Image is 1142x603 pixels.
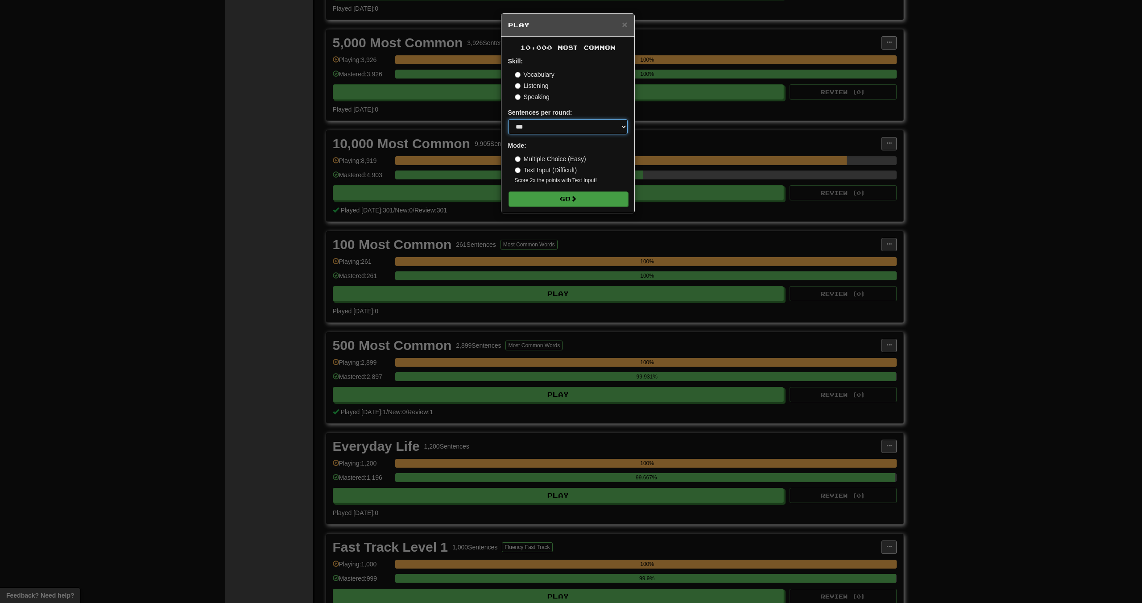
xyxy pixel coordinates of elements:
input: Text Input (Difficult) [515,167,521,173]
strong: Skill: [508,58,523,65]
label: Sentences per round: [508,108,572,117]
small: Score 2x the points with Text Input ! [515,177,628,184]
label: Multiple Choice (Easy) [515,154,586,163]
span: 10,000 Most Common [520,44,616,51]
h5: Play [508,21,628,29]
input: Vocabulary [515,72,521,78]
label: Text Input (Difficult) [515,166,577,175]
input: Multiple Choice (Easy) [515,156,521,162]
span: × [622,19,627,29]
label: Listening [515,81,549,90]
input: Speaking [515,94,521,100]
button: Go [509,191,628,207]
label: Vocabulary [515,70,554,79]
button: Close [622,20,627,29]
input: Listening [515,83,521,89]
strong: Mode: [508,142,526,149]
label: Speaking [515,92,550,101]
